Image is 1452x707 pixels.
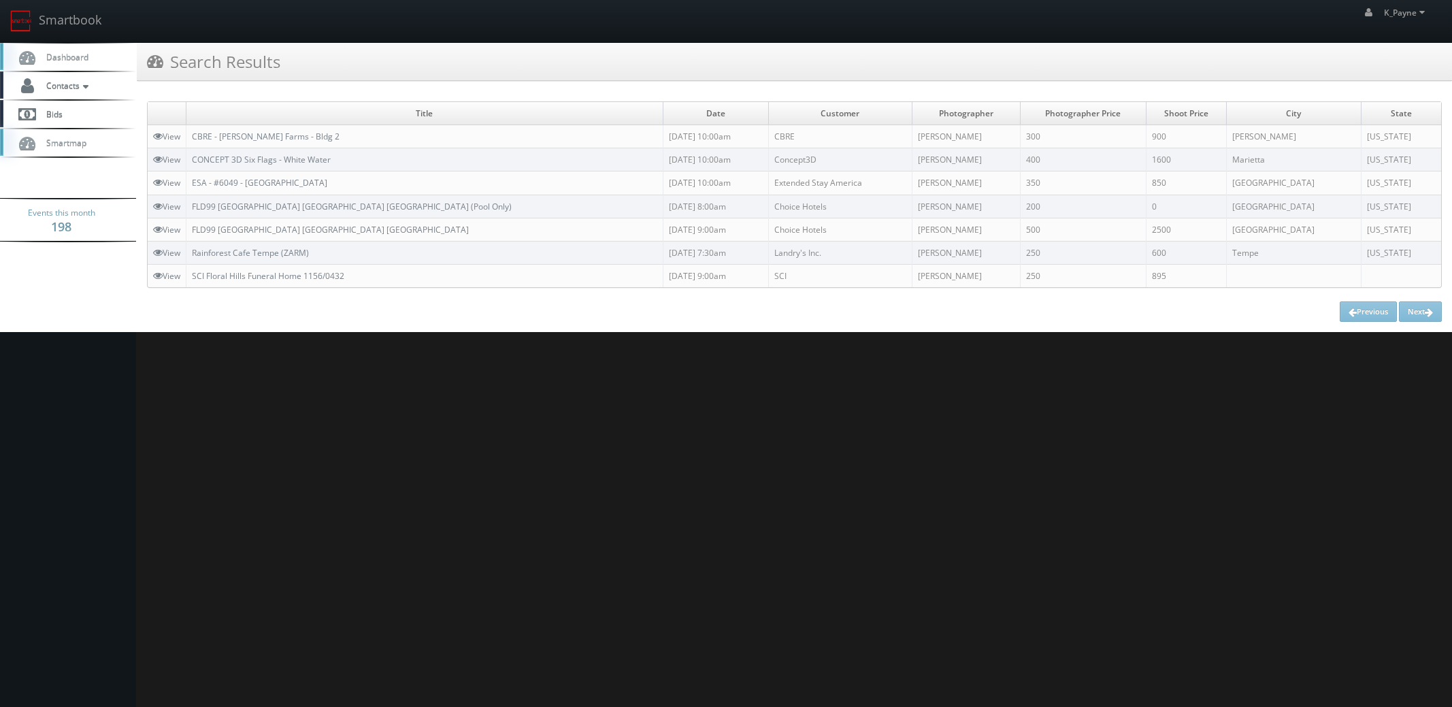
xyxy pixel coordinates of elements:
[1362,171,1441,195] td: [US_STATE]
[769,218,912,241] td: Choice Hotels
[663,102,768,125] td: Date
[1226,102,1362,125] td: City
[147,50,280,73] h3: Search Results
[1021,125,1146,148] td: 300
[39,108,63,120] span: Bids
[912,102,1021,125] td: Photographer
[28,206,95,220] span: Events this month
[153,201,180,212] a: View
[1362,195,1441,218] td: [US_STATE]
[192,247,309,259] a: Rainforest Cafe Tempe (ZARM)
[1146,241,1226,264] td: 600
[769,171,912,195] td: Extended Stay America
[769,195,912,218] td: Choice Hotels
[192,270,344,282] a: SCI Floral Hills Funeral Home 1156/0432
[769,125,912,148] td: CBRE
[1021,241,1146,264] td: 250
[663,148,768,171] td: [DATE] 10:00am
[1226,125,1362,148] td: [PERSON_NAME]
[192,154,331,165] a: CONCEPT 3D Six Flags - White Water
[39,80,92,91] span: Contacts
[39,51,88,63] span: Dashboard
[10,10,32,32] img: smartbook-logo.png
[769,264,912,287] td: SCI
[1362,102,1441,125] td: State
[912,241,1021,264] td: [PERSON_NAME]
[1146,148,1226,171] td: 1600
[1146,102,1226,125] td: Shoot Price
[663,171,768,195] td: [DATE] 10:00am
[663,264,768,287] td: [DATE] 9:00am
[1021,218,1146,241] td: 500
[1021,148,1146,171] td: 400
[1146,125,1226,148] td: 900
[153,177,180,188] a: View
[912,218,1021,241] td: [PERSON_NAME]
[912,125,1021,148] td: [PERSON_NAME]
[153,247,180,259] a: View
[1146,171,1226,195] td: 850
[1021,264,1146,287] td: 250
[1021,195,1146,218] td: 200
[769,102,912,125] td: Customer
[1362,218,1441,241] td: [US_STATE]
[1384,7,1429,18] span: K_Payne
[1146,195,1226,218] td: 0
[192,201,512,212] a: FLD99 [GEOGRAPHIC_DATA] [GEOGRAPHIC_DATA] [GEOGRAPHIC_DATA] (Pool Only)
[663,195,768,218] td: [DATE] 8:00am
[153,131,180,142] a: View
[1226,241,1362,264] td: Tempe
[912,171,1021,195] td: [PERSON_NAME]
[1021,171,1146,195] td: 350
[153,270,180,282] a: View
[153,154,180,165] a: View
[192,131,340,142] a: CBRE - [PERSON_NAME] Farms - Bldg 2
[1226,195,1362,218] td: [GEOGRAPHIC_DATA]
[769,241,912,264] td: Landry's Inc.
[39,137,86,148] span: Smartmap
[51,218,71,235] strong: 198
[192,177,327,188] a: ESA - #6049 - [GEOGRAPHIC_DATA]
[1362,125,1441,148] td: [US_STATE]
[1146,218,1226,241] td: 2500
[912,148,1021,171] td: [PERSON_NAME]
[186,102,663,125] td: Title
[663,218,768,241] td: [DATE] 9:00am
[769,148,912,171] td: Concept3D
[192,224,469,235] a: FLD99 [GEOGRAPHIC_DATA] [GEOGRAPHIC_DATA] [GEOGRAPHIC_DATA]
[1226,171,1362,195] td: [GEOGRAPHIC_DATA]
[912,195,1021,218] td: [PERSON_NAME]
[663,241,768,264] td: [DATE] 7:30am
[1362,148,1441,171] td: [US_STATE]
[1362,241,1441,264] td: [US_STATE]
[1021,102,1146,125] td: Photographer Price
[912,264,1021,287] td: [PERSON_NAME]
[1226,148,1362,171] td: Marietta
[1146,264,1226,287] td: 895
[153,224,180,235] a: View
[663,125,768,148] td: [DATE] 10:00am
[1226,218,1362,241] td: [GEOGRAPHIC_DATA]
